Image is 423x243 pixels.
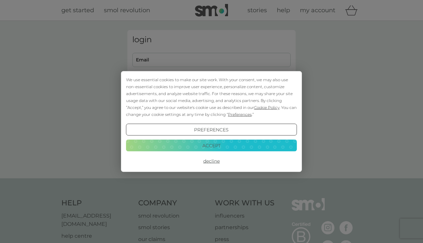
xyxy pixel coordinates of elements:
button: Decline [126,155,297,167]
span: Preferences [228,112,252,117]
div: Cookie Consent Prompt [121,71,302,172]
button: Accept [126,139,297,151]
button: Preferences [126,124,297,136]
span: Cookie Policy [254,105,279,110]
div: We use essential cookies to make our site work. With your consent, we may also use non-essential ... [126,76,297,118]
